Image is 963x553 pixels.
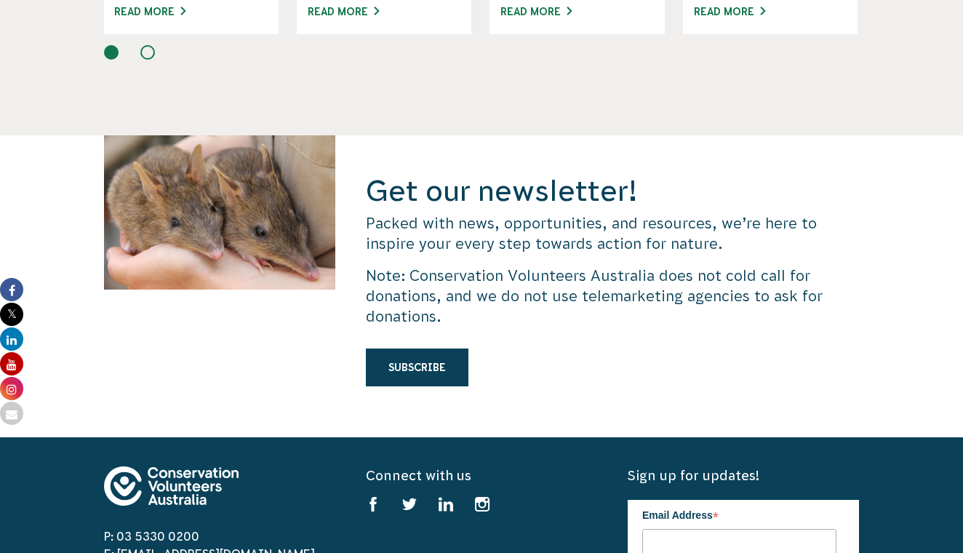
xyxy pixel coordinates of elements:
[366,466,597,485] h5: Connect with us
[308,6,379,17] a: Read More
[104,466,239,506] img: logo-footer.svg
[366,172,859,210] h2: Get our newsletter!
[114,6,185,17] a: Read More
[366,266,859,327] p: Note: Conservation Volunteers Australia does not cold call for donations, and we do not use telem...
[366,213,859,254] p: Packed with news, opportunities, and resources, we’re here to inspire your every step towards act...
[642,500,836,528] label: Email Address
[628,466,859,485] h5: Sign up for updates!
[500,6,572,17] a: Read More
[104,530,199,543] a: P: 03 5330 0200
[366,349,468,386] a: Subscribe
[694,6,765,17] a: Read More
